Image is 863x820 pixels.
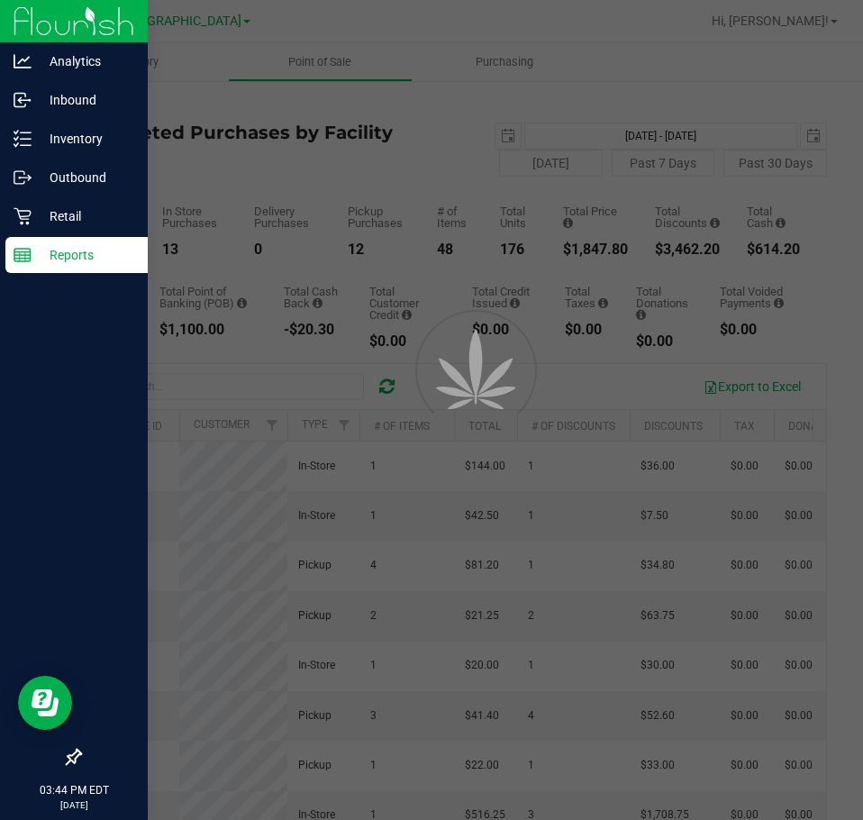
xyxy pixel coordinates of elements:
[14,246,32,264] inline-svg: Reports
[14,169,32,187] inline-svg: Outbound
[32,89,140,111] p: Inbound
[14,130,32,148] inline-svg: Inventory
[32,244,140,266] p: Reports
[32,205,140,227] p: Retail
[32,167,140,188] p: Outbound
[32,50,140,72] p: Analytics
[8,798,140,812] p: [DATE]
[8,782,140,798] p: 03:44 PM EDT
[32,128,140,150] p: Inventory
[14,207,32,225] inline-svg: Retail
[14,52,32,70] inline-svg: Analytics
[18,676,72,730] iframe: Resource center
[14,91,32,109] inline-svg: Inbound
